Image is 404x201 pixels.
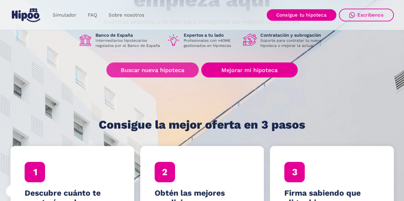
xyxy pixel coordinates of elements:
a: home [11,6,42,25]
h1: Consigue la mejor oferta en 3 pasos [99,118,305,131]
h1: Expertos a tu lado [184,32,238,38]
h1: Contratación y subrogación [260,32,326,38]
a: Escríbenos [339,9,394,21]
a: Buscar nueva hipoteca [106,62,199,77]
p: Intermediarios hipotecarios regulados por el Banco de España [95,38,161,48]
p: Soporte para contratar tu nueva hipoteca o mejorar la actual [260,38,326,48]
div: Escríbenos [357,12,384,18]
a: FAQ [82,9,103,21]
p: Profesionales con +40M€ gestionados en hipotecas [184,38,238,48]
a: Mejorar mi hipoteca [201,62,297,77]
a: Sobre nosotros [103,9,150,21]
a: Consigue tu hipoteca [267,9,336,21]
h1: Banco de España [95,32,161,38]
a: Simulador [47,9,82,21]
